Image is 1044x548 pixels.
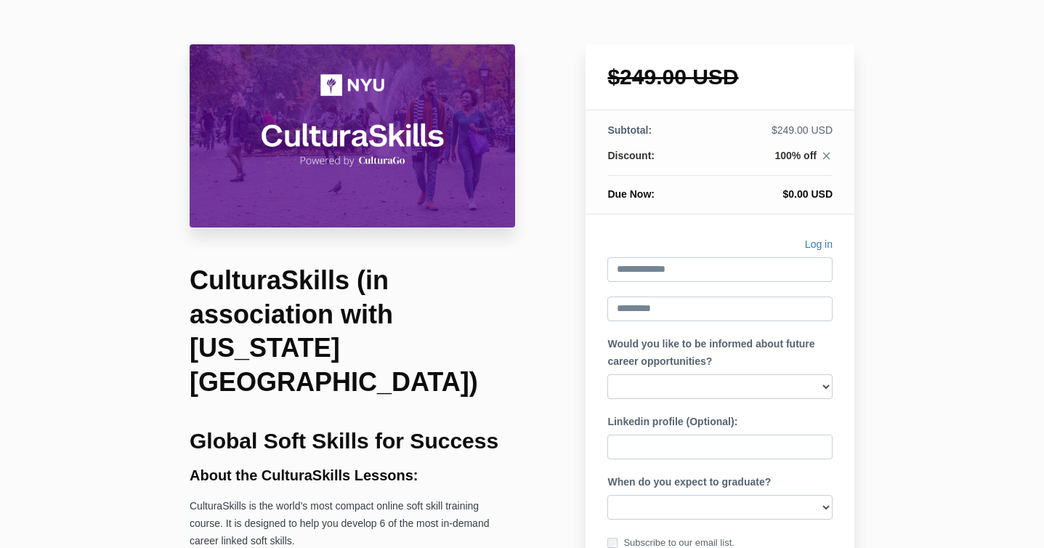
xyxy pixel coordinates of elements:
span: CulturaSkills is the world’s most compact online soft skill training course. It is designed to he... [190,500,489,547]
b: Global Soft Skills for Success [190,429,498,453]
label: When do you expect to graduate? [607,474,771,491]
a: close [817,150,833,166]
h3: About the CulturaSkills Lessons: [190,467,515,483]
img: 31710be-8b5f-527-66b4-0ce37cce11c4_CulturaSkills_NYU_Course_Header_Image.png [190,44,515,227]
label: Would you like to be informed about future career opportunities? [607,336,833,371]
input: Subscribe to our email list. [607,538,618,548]
th: Discount: [607,148,705,176]
span: $0.00 USD [783,188,833,200]
h1: CulturaSkills (in association with [US_STATE][GEOGRAPHIC_DATA]) [190,264,515,400]
label: Linkedin profile (Optional): [607,414,737,431]
i: close [820,150,833,162]
span: Subtotal: [607,124,652,136]
span: 100% off [774,150,817,161]
h1: $249.00 USD [607,66,833,88]
td: $249.00 USD [705,123,833,148]
th: Due Now: [607,176,705,202]
a: Log in [805,236,833,257]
